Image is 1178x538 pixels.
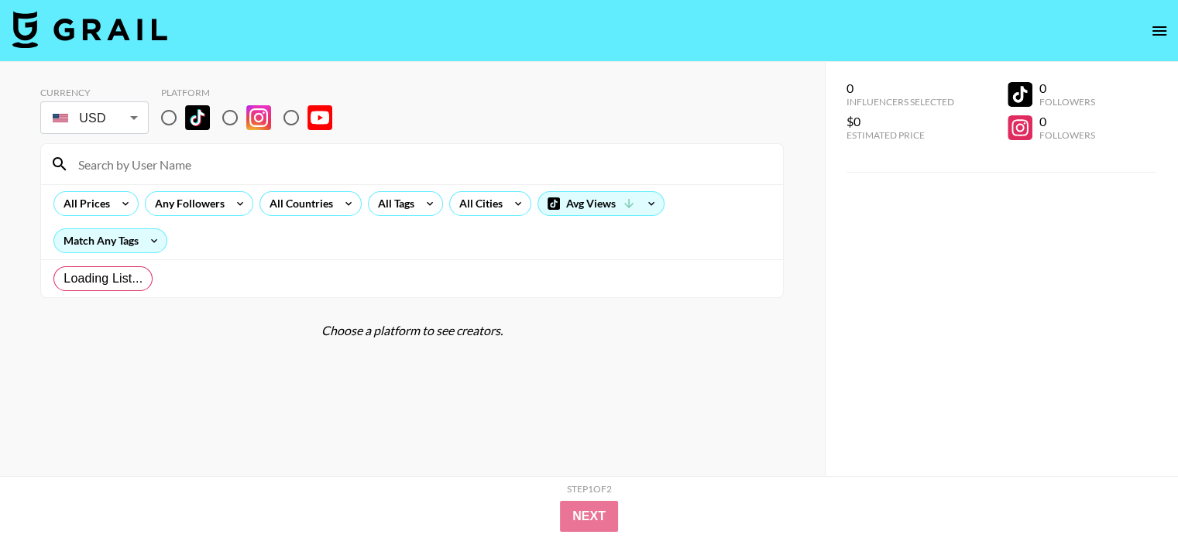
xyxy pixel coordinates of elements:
div: Match Any Tags [54,229,167,252]
div: All Tags [369,192,417,215]
div: Estimated Price [847,129,954,141]
span: Loading List... [64,269,143,288]
div: 0 [1039,81,1094,96]
button: open drawer [1144,15,1175,46]
div: All Cities [450,192,506,215]
div: Avg Views [538,192,664,215]
div: Currency [40,87,149,98]
div: All Prices [54,192,113,215]
div: Any Followers [146,192,228,215]
div: $0 [847,114,954,129]
img: TikTok [185,105,210,130]
div: All Countries [260,192,336,215]
div: 0 [1039,114,1094,129]
div: Platform [161,87,345,98]
div: USD [43,105,146,132]
div: Choose a platform to see creators. [40,323,784,338]
div: Followers [1039,96,1094,108]
input: Search by User Name [69,152,774,176]
div: 0 [847,81,954,96]
button: Next [560,501,618,532]
div: Influencers Selected [847,96,954,108]
img: YouTube [307,105,332,130]
div: Step 1 of 2 [567,483,612,495]
img: Instagram [246,105,271,130]
div: Followers [1039,129,1094,141]
img: Grail Talent [12,11,167,48]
